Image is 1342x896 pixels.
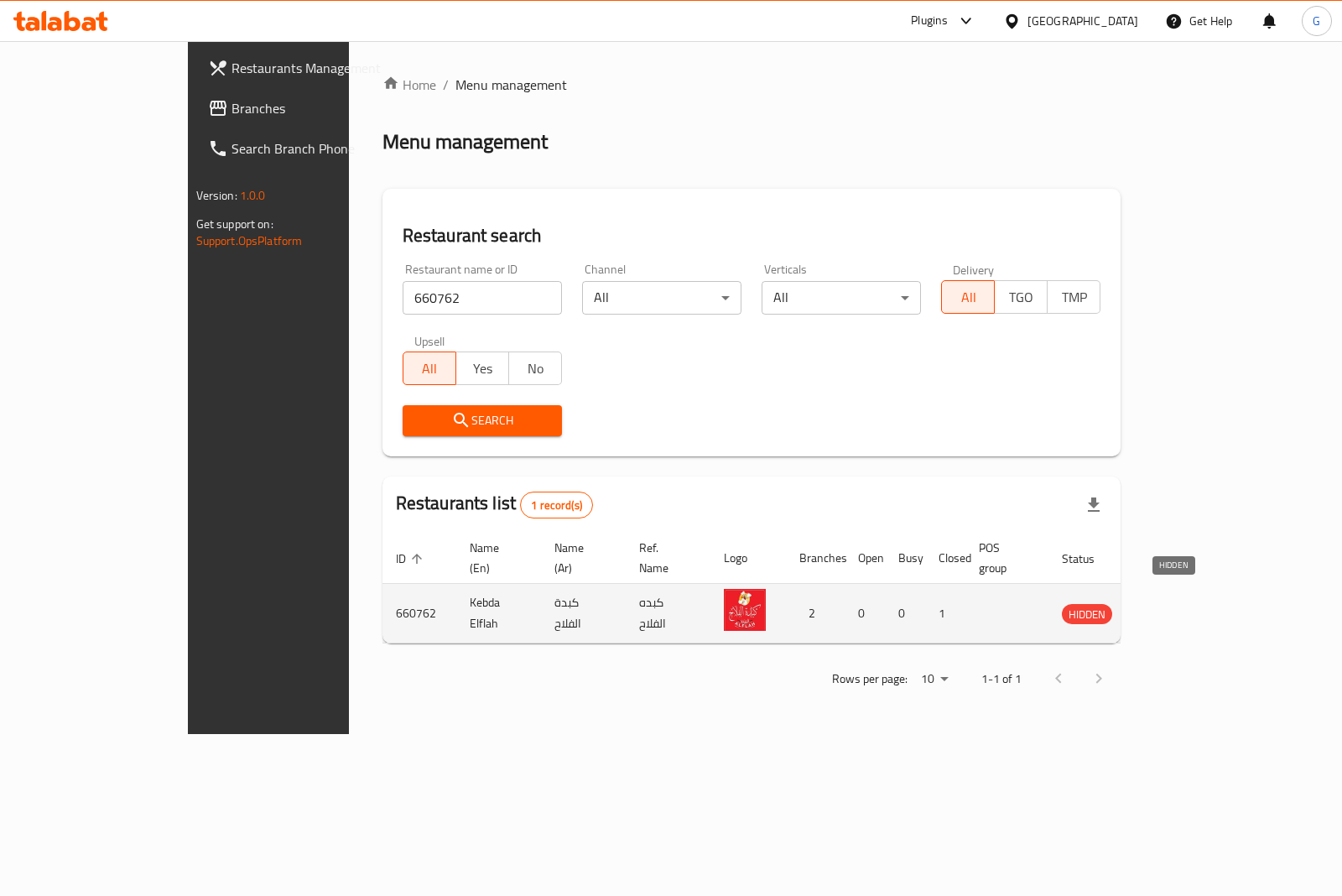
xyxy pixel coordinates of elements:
[911,11,948,31] div: Plugins
[786,584,845,643] td: 2
[231,138,398,159] span: Search Branch Phone
[196,230,303,252] a: Support.OpsPlatform
[520,492,593,518] div: Total records count
[994,280,1048,314] button: TGO
[403,223,1101,248] h2: Restaurant search
[396,549,428,569] span: ID
[195,128,412,169] a: Search Branch Phone
[195,88,412,128] a: Branches
[925,533,965,584] th: Closed
[231,58,398,78] span: Restaurants Management
[521,497,592,513] span: 1 record(s)
[1313,12,1320,30] span: G
[443,75,449,95] li: /
[382,533,1194,643] table: enhanced table
[925,584,965,643] td: 1
[463,357,502,381] span: Yes
[914,667,954,692] div: Rows per page:
[979,538,1028,578] span: POS group
[403,352,456,385] button: All
[845,533,885,584] th: Open
[1047,280,1100,314] button: TMP
[582,281,741,315] div: All
[639,538,690,578] span: Ref. Name
[410,357,450,381] span: All
[554,538,606,578] span: Name (Ar)
[195,48,412,88] a: Restaurants Management
[1062,605,1112,624] span: HIDDEN
[416,410,549,431] span: Search
[1074,485,1114,525] div: Export file
[1001,285,1041,310] span: TGO
[885,584,925,643] td: 0
[1054,285,1094,310] span: TMP
[710,533,786,584] th: Logo
[240,185,266,206] span: 1.0.0
[396,491,593,518] h2: Restaurants list
[382,584,456,643] td: 660762
[1027,12,1138,30] div: [GEOGRAPHIC_DATA]
[455,352,509,385] button: Yes
[949,285,988,310] span: All
[382,75,1121,95] nav: breadcrumb
[724,589,766,631] img: Kebda Elflah
[403,405,562,436] button: Search
[941,280,995,314] button: All
[885,533,925,584] th: Busy
[786,533,845,584] th: Branches
[1062,549,1116,569] span: Status
[414,335,445,346] label: Upsell
[832,669,908,690] p: Rows per page:
[953,263,995,275] label: Delivery
[762,281,921,315] div: All
[981,669,1022,690] p: 1-1 of 1
[845,584,885,643] td: 0
[541,584,626,643] td: كبدة الفلاح
[470,538,521,578] span: Name (En)
[196,185,237,206] span: Version:
[626,584,710,643] td: كبده الفلاح
[508,352,562,385] button: No
[231,98,398,118] span: Branches
[382,128,548,155] h2: Menu management
[456,584,541,643] td: Kebda Elflah
[196,213,273,235] span: Get support on:
[516,357,555,381] span: No
[403,281,562,315] input: Search for restaurant name or ID..
[455,75,567,95] span: Menu management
